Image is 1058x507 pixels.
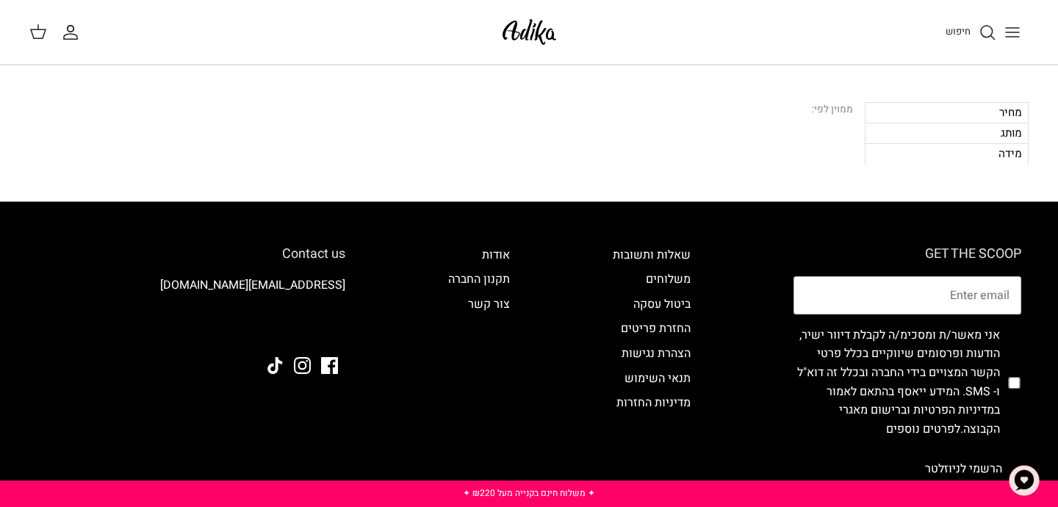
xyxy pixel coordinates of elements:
span: חיפוש [946,24,971,38]
a: תקנון החברה [448,270,510,288]
h6: Contact us [37,246,345,262]
div: ממוין לפי: [812,102,853,118]
a: Tiktok [267,357,284,374]
input: Email [794,276,1021,314]
a: ביטול עסקה [633,295,691,313]
label: אני מאשר/ת ומסכימ/ה לקבלת דיוור ישיר, הודעות ופרסומים שיווקיים בכלל פרטי הקשר המצויים בידי החברה ... [794,326,1000,439]
img: Adika IL [305,317,345,337]
a: ✦ משלוח חינם בקנייה מעל ₪220 ✦ [463,486,595,500]
a: [EMAIL_ADDRESS][DOMAIN_NAME] [160,276,345,294]
div: מידה [865,143,1029,164]
a: הצהרת נגישות [622,345,691,362]
div: מותג [865,123,1029,143]
div: Secondary navigation [433,246,525,488]
a: החשבון שלי [62,24,85,41]
img: Adika IL [498,15,561,49]
a: Facebook [321,357,338,374]
a: החזרת פריטים [621,320,691,337]
button: צ'אט [1002,459,1046,503]
div: מחיר [865,102,1029,123]
a: תנאי השימוש [625,370,691,387]
a: צור קשר [468,295,510,313]
a: Instagram [294,357,311,374]
a: מדיניות החזרות [616,394,691,411]
div: Secondary navigation [598,246,705,488]
h6: GET THE SCOOP [794,246,1021,262]
a: לפרטים נוספים [886,420,960,438]
a: חיפוש [946,24,996,41]
button: Toggle menu [996,16,1029,48]
a: שאלות ותשובות [613,246,691,264]
a: אודות [482,246,510,264]
a: משלוחים [646,270,691,288]
button: הרשמי לניוזלטר [906,450,1021,487]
